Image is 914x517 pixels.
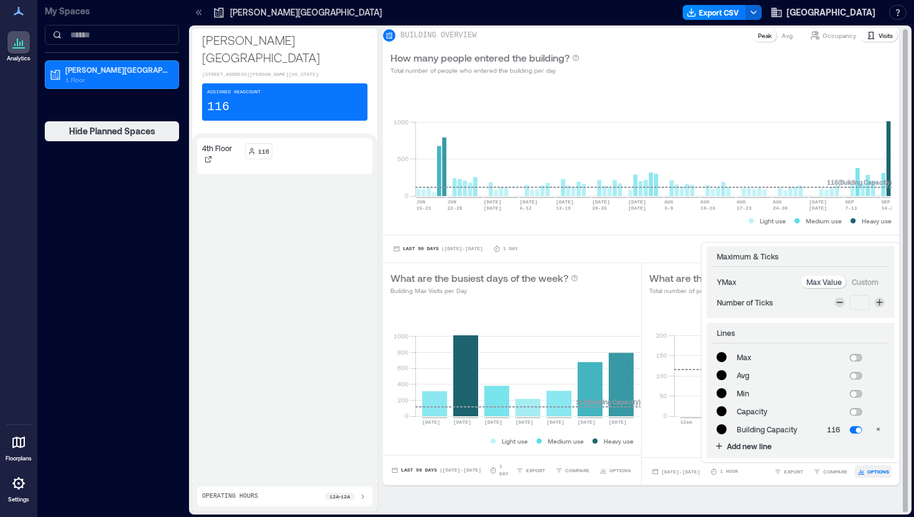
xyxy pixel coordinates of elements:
[45,121,179,141] button: Hide Planned Spaces
[405,192,409,199] tspan: 0
[202,31,367,66] p: [PERSON_NAME][GEOGRAPHIC_DATA]
[806,277,842,287] p: Max Value
[862,216,892,226] p: Heavy use
[207,98,229,116] p: 116
[556,199,574,205] text: [DATE]
[390,286,578,296] p: Building Max Visits per Day
[787,6,875,19] span: [GEOGRAPHIC_DATA]
[405,412,409,419] tspan: 0
[811,465,850,478] button: COMPARE
[737,370,810,380] p: Avg
[604,436,634,446] p: Heavy use
[4,468,34,507] a: Settings
[397,155,409,162] tspan: 500
[680,419,692,425] text: 12am
[767,2,879,22] button: [GEOGRAPHIC_DATA]
[390,65,579,75] p: Total number of people who entered the building per day
[520,199,538,205] text: [DATE]
[809,205,827,211] text: [DATE]
[758,30,772,40] p: Peak
[727,441,772,451] span: Add new line
[69,125,155,137] span: Hide Planned Spaces
[712,328,890,343] p: Lines
[881,199,890,205] text: SEP
[655,352,667,359] tspan: 150
[65,75,170,85] p: 1 Floor
[484,205,502,211] text: [DATE]
[712,439,774,454] button: Add new line
[823,30,856,40] p: Occupancy
[397,380,409,388] tspan: 400
[417,199,426,205] text: JUN
[662,469,700,475] span: [DATE] - [DATE]
[520,205,532,211] text: 6-12
[65,65,170,75] p: [PERSON_NAME][GEOGRAPHIC_DATA]
[784,468,803,475] span: EXPORT
[502,436,528,446] p: Light use
[3,27,34,66] a: Analytics
[202,71,367,78] p: [STREET_ADDRESS][PERSON_NAME][US_STATE]
[565,467,589,474] span: COMPARE
[806,216,842,226] p: Medium use
[514,464,548,477] button: EXPORT
[720,468,738,475] p: 1 Hour
[422,419,440,425] text: [DATE]
[773,205,788,211] text: 24-30
[655,332,667,339] tspan: 200
[202,143,232,153] p: 4th Floor
[578,419,596,425] text: [DATE]
[592,205,607,211] text: 20-26
[390,243,486,255] button: Last 90 Days |[DATE]-[DATE]
[515,419,533,425] text: [DATE]
[8,496,29,503] p: Settings
[592,199,610,205] text: [DATE]
[855,465,892,478] button: OPTIONS
[649,465,703,478] button: [DATE]-[DATE]
[737,406,810,416] p: Capacity
[760,216,786,226] p: Light use
[737,199,746,205] text: AUG
[628,199,646,205] text: [DATE]
[701,205,716,211] text: 10-16
[394,332,409,340] tspan: 1000
[394,118,409,126] tspan: 1000
[258,146,269,156] p: 116
[664,205,673,211] text: 3-9
[879,30,893,40] p: Visits
[45,5,179,17] p: My Spaces
[737,388,810,398] p: Min
[207,88,261,96] p: Assigned Headcount
[400,30,476,40] p: BUILDING OVERVIEW
[484,199,502,205] text: [DATE]
[655,372,667,380] tspan: 100
[6,455,32,462] p: Floorplans
[397,396,409,404] tspan: 200
[717,297,825,307] p: Number of Ticks
[683,5,746,20] button: Export CSV
[717,277,736,287] p: YMax
[547,419,565,425] text: [DATE]
[609,467,631,474] span: OPTIONS
[499,463,513,478] p: 1 Day
[448,199,457,205] text: JUN
[397,348,409,356] tspan: 800
[772,465,806,478] button: EXPORT
[737,423,797,435] span: Building Capacity
[649,286,833,296] p: Total number of people who entered the building per Hour
[659,392,667,399] tspan: 50
[649,271,823,286] p: What are the busiest hours of the day?
[390,50,570,65] p: How many people entered the building?
[712,251,890,267] p: Maximum & Ticks
[701,199,710,205] text: AUG
[737,205,752,211] text: 17-23
[845,199,854,205] text: SEP
[737,352,810,362] p: Max
[390,271,568,286] p: What are the busiest days of the week?
[556,205,571,211] text: 13-19
[448,205,463,211] text: 22-28
[202,491,258,501] p: Operating Hours
[852,277,879,287] p: Custom
[7,55,30,62] p: Analytics
[453,419,471,425] text: [DATE]
[609,419,627,425] text: [DATE]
